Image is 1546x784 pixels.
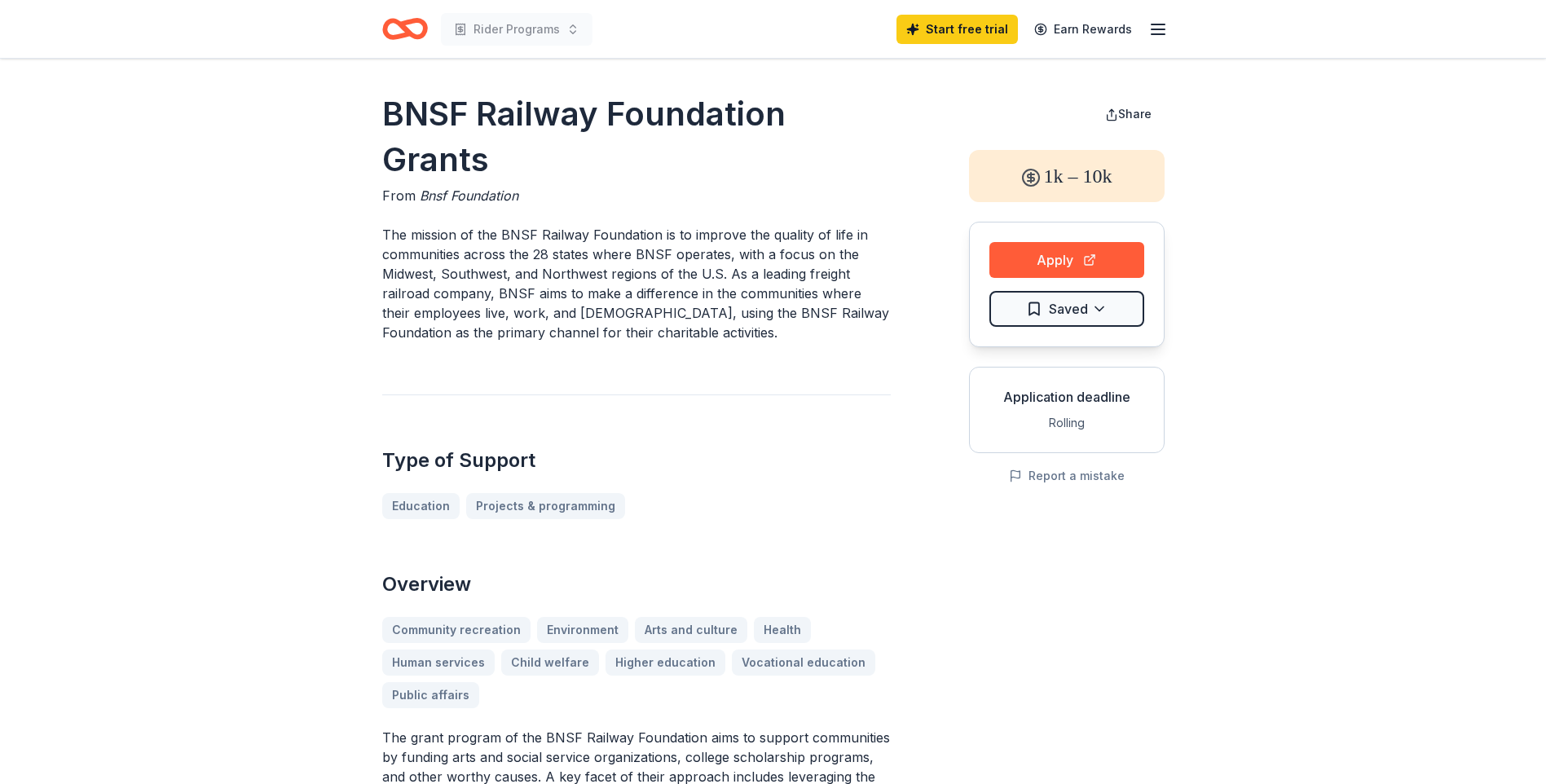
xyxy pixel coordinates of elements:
[969,150,1165,202] div: 1k – 10k
[983,387,1151,407] div: Application deadline
[382,10,428,48] a: Home
[983,413,1151,433] div: Rolling
[466,493,625,519] a: Projects & programming
[473,20,560,39] span: Rider Programs
[1092,98,1165,130] button: Share
[1118,107,1152,121] span: Share
[420,187,518,204] span: Bnsf Foundation
[382,186,891,205] div: From
[896,15,1018,44] a: Start free trial
[1049,298,1088,319] span: Saved
[382,91,891,183] h1: BNSF Railway Foundation Grants
[1024,15,1142,44] a: Earn Rewards
[989,291,1144,327] button: Saved
[1009,466,1125,486] button: Report a mistake
[441,13,592,46] button: Rider Programs
[382,447,891,473] h2: Type of Support
[382,493,460,519] a: Education
[382,225,891,342] p: The mission of the BNSF Railway Foundation is to improve the quality of life in communities acros...
[382,571,891,597] h2: Overview
[989,242,1144,278] button: Apply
